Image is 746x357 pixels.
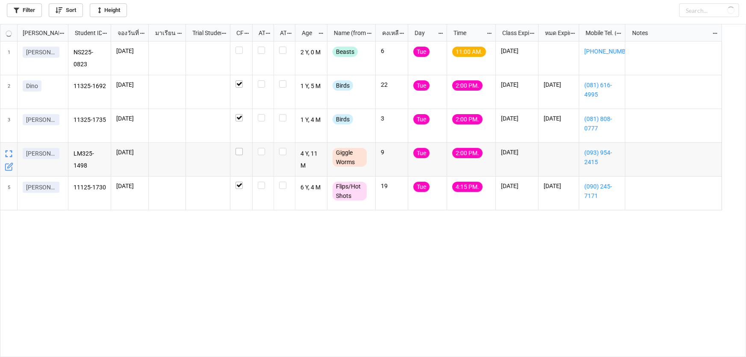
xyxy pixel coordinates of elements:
div: Student ID (from [PERSON_NAME] Name) [70,28,102,38]
a: (081) 616-4995 [584,80,620,99]
p: [DATE] [116,80,143,89]
p: LM325-1498 [74,148,106,171]
p: [DATE] [501,148,533,156]
div: Name (from Class) [329,28,366,38]
div: จองวันที่ [112,28,140,38]
p: 22 [381,80,403,89]
div: 2:00 PM. [452,114,483,124]
div: Birds [333,114,353,124]
div: คงเหลือ (from Nick Name) [377,28,399,38]
p: 11325-1735 [74,114,106,126]
span: 5 [8,177,10,210]
p: 11125-1730 [74,182,106,194]
div: ATK [275,28,287,38]
div: ATT [254,28,265,38]
div: Tue [413,80,430,91]
div: Giggle Worms [333,148,367,167]
div: Age [297,28,318,38]
div: grid [0,24,68,41]
p: [PERSON_NAME] [26,183,56,192]
p: [DATE] [116,114,143,123]
div: หมด Expired date (from [PERSON_NAME] Name) [540,28,570,38]
div: Class Expiration [497,28,529,38]
p: 6 Y, 4 M [301,182,322,194]
a: [PHONE_NUMBER] [584,47,620,56]
p: [DATE] [116,47,143,55]
a: (090) 245-7171 [584,182,620,201]
div: 11:00 AM. [452,47,486,57]
p: [PERSON_NAME] [26,115,56,124]
p: 1 Y, 5 M [301,80,322,92]
div: Tue [413,47,430,57]
p: 9 [381,148,403,156]
div: Tue [413,182,430,192]
p: 2 Y, 0 M [301,47,322,59]
a: Filter [7,3,42,17]
p: [DATE] [501,80,533,89]
a: Height [90,3,127,17]
p: NS225-0823 [74,47,106,70]
input: Search... [679,3,739,17]
a: (093) 954-2415 [584,148,620,167]
p: [DATE] [501,114,533,123]
a: Sort [49,3,83,17]
div: [PERSON_NAME] Name [18,28,59,38]
p: [DATE] [544,80,574,89]
p: [DATE] [501,47,533,55]
div: Notes [627,28,713,38]
p: [DATE] [116,148,143,156]
div: Time [448,28,487,38]
p: [PERSON_NAME] [26,48,56,56]
p: 11325-1692 [74,80,106,92]
div: 2:00 PM. [452,80,483,91]
div: Tue [413,148,430,158]
p: 4 Y, 11 M [301,148,322,171]
p: [DATE] [116,182,143,190]
div: มาเรียน [150,28,177,38]
p: Dino [26,82,38,90]
div: Beasts [333,47,358,57]
p: [DATE] [501,182,533,190]
p: [PERSON_NAME] [26,149,56,158]
div: CF [231,28,244,38]
div: Flips/Hot Shots [333,182,367,201]
span: 2 [8,75,10,109]
div: Tue [413,114,430,124]
p: 3 [381,114,403,123]
p: 19 [381,182,403,190]
div: Trial Student [187,28,221,38]
div: 4:15 PM. [452,182,483,192]
div: Birds [333,80,353,91]
p: [DATE] [544,114,574,123]
div: 2:00 PM. [452,148,483,158]
span: 3 [8,109,10,142]
div: Day [410,28,438,38]
div: Mobile Tel. (from Nick Name) [581,28,616,38]
span: 1 [8,41,10,75]
p: 1 Y, 4 M [301,114,322,126]
p: 6 [381,47,403,55]
p: [DATE] [544,182,574,190]
a: (081) 808-0777 [584,114,620,133]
